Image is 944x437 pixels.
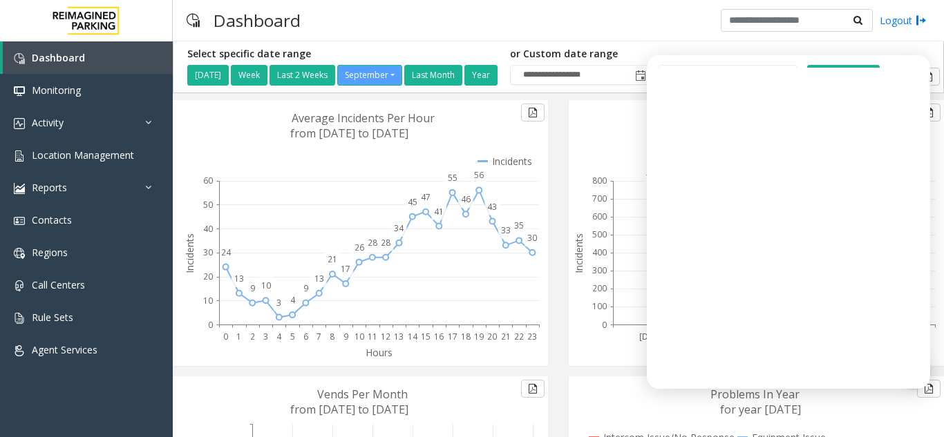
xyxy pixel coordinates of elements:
[337,65,402,86] button: September
[203,246,213,258] text: 30
[14,280,25,291] img: 'icon'
[203,223,213,235] text: 40
[572,233,585,273] text: Incidents
[32,116,64,129] span: Activity
[592,300,607,312] text: 100
[487,331,497,342] text: 20
[276,331,282,342] text: 4
[474,331,484,342] text: 19
[592,211,607,222] text: 600
[14,86,25,97] img: 'icon'
[448,172,457,184] text: 55
[314,273,324,284] text: 13
[330,331,334,342] text: 8
[290,294,296,306] text: 4
[207,3,308,37] h3: Dashboard
[3,41,173,74] a: Dashboard
[720,402,801,417] text: for year [DATE]
[32,311,73,324] span: Rule Sets
[592,175,607,186] text: 800
[394,331,404,342] text: 13
[592,264,607,276] text: 300
[381,237,390,249] text: 28
[290,331,295,342] text: 5
[880,13,927,28] a: Logout
[276,297,281,309] text: 3
[292,110,435,126] text: Average Incidents Per Hour
[448,331,457,342] text: 17
[404,65,462,86] button: Last Month
[32,181,67,194] span: Reports
[602,319,607,331] text: 0
[408,331,418,342] text: 14
[592,246,607,258] text: 400
[527,232,537,244] text: 30
[341,263,350,275] text: 17
[263,331,268,342] text: 3
[250,282,255,294] text: 9
[183,233,196,273] text: Incidents
[290,402,408,417] text: from [DATE] to [DATE]
[14,248,25,259] img: 'icon'
[434,331,444,342] text: 16
[32,84,81,97] span: Monitoring
[223,331,228,342] text: 0
[343,331,348,342] text: 9
[916,13,927,28] img: logout
[187,3,200,37] img: pageIcon
[408,196,417,208] text: 45
[917,380,941,398] button: Export to pdf
[221,246,232,258] text: 24
[639,331,665,342] text: [DATE]
[14,345,25,356] img: 'icon'
[381,331,390,342] text: 12
[303,331,308,342] text: 6
[592,282,607,294] text: 200
[208,319,213,331] text: 0
[646,172,661,184] text: 731
[187,65,229,86] button: [DATE]
[270,65,335,86] button: Last 2 Weeks
[303,282,308,294] text: 9
[203,199,213,211] text: 50
[187,48,500,60] h5: Select specific date range
[394,222,404,234] text: 34
[236,331,241,342] text: 1
[368,237,377,249] text: 28
[14,183,25,194] img: 'icon'
[32,278,85,291] span: Call Centers
[14,53,25,64] img: 'icon'
[474,169,484,181] text: 56
[421,191,431,203] text: 47
[592,229,607,240] text: 500
[421,331,431,342] text: 15
[368,331,377,342] text: 11
[32,343,97,356] span: Agent Services
[317,387,408,402] text: Vends Per Month
[14,118,25,129] img: 'icon'
[366,346,393,359] text: Hours
[461,193,471,205] text: 46
[434,206,444,217] text: 41
[632,66,648,85] span: Toggle popup
[355,242,364,253] text: 26
[487,201,497,213] text: 43
[32,51,85,64] span: Dashboard
[521,380,545,398] button: Export to pdf
[234,273,244,284] text: 13
[710,387,800,402] text: Problems In Year
[501,224,511,236] text: 33
[514,331,524,342] text: 22
[203,295,213,307] text: 10
[461,331,471,342] text: 18
[501,331,511,342] text: 21
[203,271,213,282] text: 20
[32,246,68,259] span: Regions
[14,215,25,226] img: 'icon'
[231,65,267,86] button: Week
[290,126,408,141] text: from [DATE] to [DATE]
[32,213,72,226] span: Contacts
[14,313,25,324] img: 'icon'
[250,331,255,342] text: 2
[14,150,25,162] img: 'icon'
